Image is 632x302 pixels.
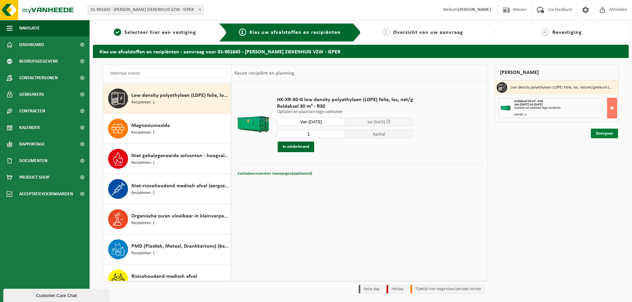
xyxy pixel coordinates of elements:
span: Organische zuren vloeibaar in kleinverpakking [131,212,229,220]
span: Recipiënten: 1 [131,99,155,106]
input: Selecteer datum [277,118,345,126]
strong: [PERSON_NAME] [458,7,491,12]
span: Low density polyethyleen (LDPE) folie, los, naturel/gekleurd (80/20) [131,91,229,99]
span: Rapportage [19,136,45,152]
span: Product Shop [19,169,49,186]
span: 3 [383,29,390,36]
span: Dashboard [19,36,44,53]
button: PMD (Plastiek, Metaal, Drankkartons) (bedrijven) Recipiënten: 1 [103,234,231,265]
span: Roldeksel 30 m³ - R30 [514,99,543,103]
span: Contactpersonen [19,70,58,86]
span: Documenten [19,152,47,169]
div: [PERSON_NAME] [495,65,619,81]
span: PMD (Plastiek, Metaal, Drankkartons) (bedrijven) [131,242,229,250]
span: 4 [542,29,549,36]
span: Selecteer hier een vestiging [124,30,196,35]
button: Risicohoudend medisch afval Recipiënten: 4 [103,265,231,295]
button: Containernummer toevoegen(optioneel) [237,169,313,178]
div: Keuze recipiënt en planning [231,65,298,82]
button: Niet-risicohoudend medisch afval (zorgcentra) Recipiënten: 2 [103,174,231,204]
button: Organische zuren vloeibaar in kleinverpakking Recipiënten: 1 [103,204,231,234]
span: Recipiënten: 1 [131,130,155,136]
li: Holiday [386,285,407,294]
strong: Van [DATE] tot [DATE] [514,103,543,106]
span: Risicohoudend medisch afval [131,272,197,280]
li: Tijdelijk niet toegestaan/période limitée [410,285,485,294]
span: Magnesiumoxide [131,122,170,130]
button: Low density polyethyleen (LDPE) folie, los, naturel/gekleurd (80/20) Recipiënten: 1 [103,84,231,114]
a: Doorgaan [591,129,618,138]
button: Niet gehalogeneerde solventen - hoogcalorisch in 200lt-vat Recipiënten: 1 [103,144,231,174]
span: HK-XR-30-G low density polyethyleen (LDPE) folie, los, nat/g [277,96,413,103]
span: Contracten [19,103,45,119]
input: Materiaal zoeken [106,68,228,78]
span: Niet-risicohoudend medisch afval (zorgcentra) [131,182,229,190]
div: Aantal: 1 [514,113,617,116]
p: Ophalen en plaatsen lege container [277,110,413,114]
span: 01-901645 - JAN YPERMAN ZIEKENHUIS VZW - IEPER [88,5,204,15]
button: Magnesiumoxide Recipiënten: 1 [103,114,231,144]
span: Recipiënten: 1 [131,220,155,226]
span: Roldeksel 30 m³ - R30 [277,103,413,110]
span: Bedrijfsgegevens [19,53,58,70]
span: Overzicht van uw aanvraag [393,30,463,35]
div: Ophalen en plaatsen lege container [514,106,617,110]
span: Recipiënten: 1 [131,160,155,166]
span: Containernummer toevoegen(optioneel) [238,171,312,176]
span: Recipiënten: 1 [131,250,155,257]
span: Recipiënten: 4 [131,280,155,287]
span: Acceptatievoorwaarden [19,186,73,202]
h2: Kies uw afvalstoffen en recipiënten - aanvraag voor 01-901645 - [PERSON_NAME] ZIEKENHUIS VZW - IEPER [93,45,629,58]
span: 01-901645 - JAN YPERMAN ZIEKENHUIS VZW - IEPER [88,5,203,15]
button: In winkelmand [278,142,314,152]
span: tot [DATE] [368,120,385,124]
span: 1 [114,29,121,36]
span: Aantal [345,130,413,138]
h3: Low density polyethyleen (LDPE) folie, los, naturel/gekleurd (80/20) [511,82,613,93]
span: Bevestiging [552,30,582,35]
span: Gebruikers [19,86,44,103]
a: 1Selecteer hier een vestiging [96,29,214,36]
span: 2 [239,29,246,36]
li: Vaste dag [359,285,383,294]
span: Navigatie [19,20,40,36]
span: Kalender [19,119,40,136]
span: Recipiënten: 2 [131,190,155,196]
span: Niet gehalogeneerde solventen - hoogcalorisch in 200lt-vat [131,152,229,160]
span: Kies uw afvalstoffen en recipiënten [249,30,341,35]
iframe: chat widget [3,287,111,302]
